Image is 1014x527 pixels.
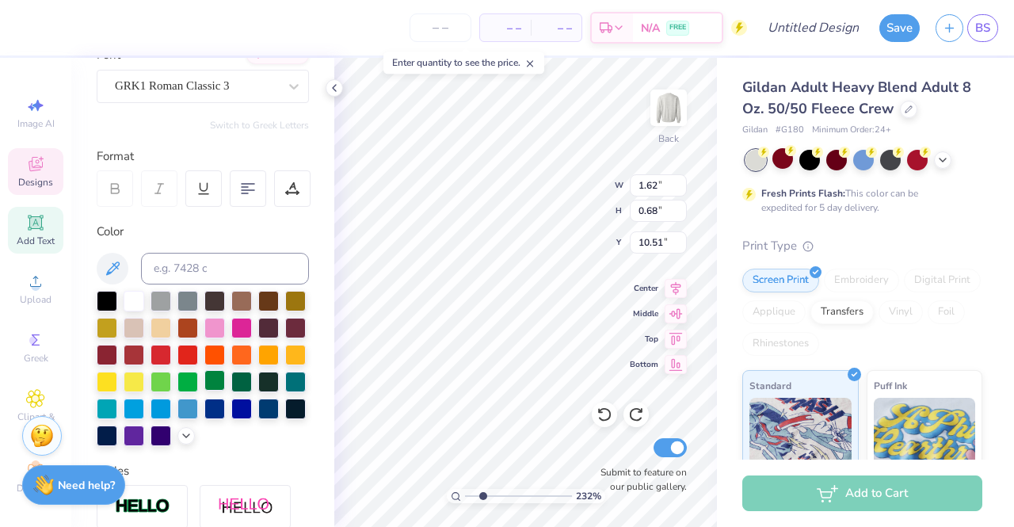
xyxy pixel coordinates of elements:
[383,52,544,74] div: Enter quantity to see the price.
[8,411,63,436] span: Clipart & logos
[904,269,981,292] div: Digital Print
[141,253,309,285] input: e.g. 7428 c
[576,489,601,503] span: 232 %
[630,308,658,319] span: Middle
[761,187,845,200] strong: Fresh Prints Flash:
[669,22,686,33] span: FREE
[749,377,791,394] span: Standard
[218,497,273,517] img: Shadow
[630,359,658,370] span: Bottom
[874,377,907,394] span: Puff Ink
[630,283,658,294] span: Center
[658,132,679,146] div: Back
[24,352,48,365] span: Greek
[874,398,976,477] img: Puff Ink
[742,332,819,356] div: Rhinestones
[115,498,170,516] img: Stroke
[742,124,768,137] span: Gildan
[928,300,965,324] div: Foil
[592,465,687,494] label: Submit to feature on our public gallery.
[776,124,804,137] span: # G180
[20,293,51,306] span: Upload
[755,12,871,44] input: Untitled Design
[749,398,852,477] img: Standard
[641,20,660,36] span: N/A
[824,269,899,292] div: Embroidery
[812,124,891,137] span: Minimum Order: 24 +
[97,223,309,241] div: Color
[18,176,53,189] span: Designs
[17,235,55,247] span: Add Text
[742,78,971,118] span: Gildan Adult Heavy Blend Adult 8 Oz. 50/50 Fleece Crew
[975,19,990,37] span: BS
[879,14,920,42] button: Save
[410,13,471,42] input: – –
[17,117,55,130] span: Image AI
[97,147,311,166] div: Format
[761,186,956,215] div: This color can be expedited for 5 day delivery.
[58,478,115,493] strong: Need help?
[810,300,874,324] div: Transfers
[742,237,982,255] div: Print Type
[742,300,806,324] div: Applique
[97,462,309,480] div: Styles
[17,482,55,495] span: Decorate
[210,119,309,132] button: Switch to Greek Letters
[879,300,923,324] div: Vinyl
[742,269,819,292] div: Screen Print
[490,20,521,36] span: – –
[967,14,998,42] a: BS
[653,92,684,124] img: Back
[630,334,658,345] span: Top
[540,20,572,36] span: – –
